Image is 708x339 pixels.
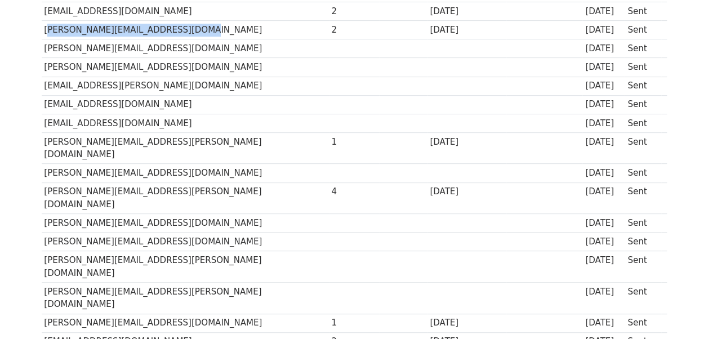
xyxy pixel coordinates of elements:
[585,117,622,130] div: [DATE]
[625,233,661,251] td: Sent
[331,136,376,149] div: 1
[430,316,503,329] div: [DATE]
[585,5,622,18] div: [DATE]
[625,214,661,233] td: Sent
[430,5,503,18] div: [DATE]
[430,136,503,149] div: [DATE]
[42,164,329,182] td: [PERSON_NAME][EMAIL_ADDRESS][DOMAIN_NAME]
[42,95,329,114] td: [EMAIL_ADDRESS][DOMAIN_NAME]
[331,316,376,329] div: 1
[42,77,329,95] td: [EMAIL_ADDRESS][PERSON_NAME][DOMAIN_NAME]
[585,79,622,92] div: [DATE]
[585,217,622,230] div: [DATE]
[430,24,503,37] div: [DATE]
[625,164,661,182] td: Sent
[652,285,708,339] iframe: Chat Widget
[625,77,661,95] td: Sent
[625,21,661,39] td: Sent
[585,235,622,248] div: [DATE]
[42,114,329,132] td: [EMAIL_ADDRESS][DOMAIN_NAME]
[42,39,329,58] td: [PERSON_NAME][EMAIL_ADDRESS][DOMAIN_NAME]
[625,314,661,332] td: Sent
[331,24,376,37] div: 2
[42,314,329,332] td: [PERSON_NAME][EMAIL_ADDRESS][DOMAIN_NAME]
[625,182,661,214] td: Sent
[430,185,503,198] div: [DATE]
[625,132,661,164] td: Sent
[585,286,622,298] div: [DATE]
[42,214,329,233] td: [PERSON_NAME][EMAIL_ADDRESS][DOMAIN_NAME]
[585,167,622,180] div: [DATE]
[625,2,661,21] td: Sent
[42,182,329,214] td: [PERSON_NAME][EMAIL_ADDRESS][PERSON_NAME][DOMAIN_NAME]
[42,233,329,251] td: [PERSON_NAME][EMAIL_ADDRESS][DOMAIN_NAME]
[585,24,622,37] div: [DATE]
[585,98,622,111] div: [DATE]
[585,254,622,267] div: [DATE]
[42,282,329,314] td: [PERSON_NAME][EMAIL_ADDRESS][PERSON_NAME][DOMAIN_NAME]
[585,42,622,55] div: [DATE]
[42,251,329,283] td: [PERSON_NAME][EMAIL_ADDRESS][PERSON_NAME][DOMAIN_NAME]
[42,132,329,164] td: [PERSON_NAME][EMAIL_ADDRESS][PERSON_NAME][DOMAIN_NAME]
[625,251,661,283] td: Sent
[42,2,329,21] td: [EMAIL_ADDRESS][DOMAIN_NAME]
[625,95,661,114] td: Sent
[42,58,329,77] td: [PERSON_NAME][EMAIL_ADDRESS][DOMAIN_NAME]
[331,5,376,18] div: 2
[42,21,329,39] td: [PERSON_NAME][EMAIL_ADDRESS][DOMAIN_NAME]
[585,136,622,149] div: [DATE]
[585,316,622,329] div: [DATE]
[625,114,661,132] td: Sent
[585,61,622,74] div: [DATE]
[625,58,661,77] td: Sent
[585,185,622,198] div: [DATE]
[625,39,661,58] td: Sent
[625,282,661,314] td: Sent
[331,185,376,198] div: 4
